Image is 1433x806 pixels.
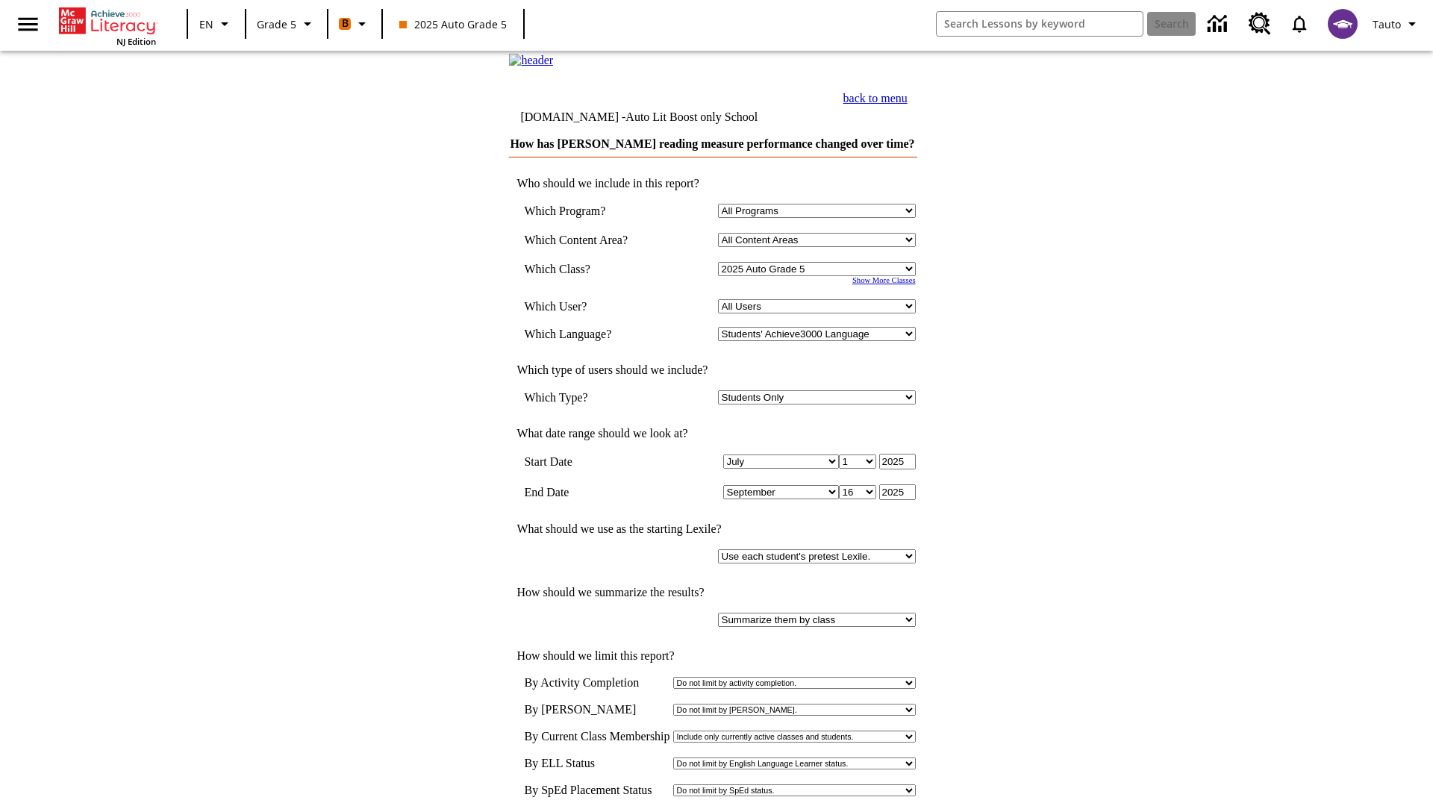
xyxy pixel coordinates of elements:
a: How has [PERSON_NAME] reading measure performance changed over time? [510,137,914,150]
a: Resource Center, Will open in new tab [1240,4,1280,44]
td: By ELL Status [524,757,669,770]
td: Which User? [524,299,655,313]
input: search field [937,12,1143,36]
td: Which Program? [524,204,655,218]
td: [DOMAIN_NAME] - [520,110,758,124]
button: Open side menu [6,2,50,46]
td: How should we limit this report? [509,649,915,663]
a: back to menu [843,92,908,104]
span: 2025 Auto Grade 5 [399,16,507,32]
nobr: Auto Lit Boost only School [625,110,758,123]
td: By Current Class Membership [524,730,669,743]
td: By [PERSON_NAME] [524,703,669,716]
td: Which Language? [524,327,655,341]
button: Grade: Grade 5, Select a grade [251,10,322,37]
button: Select a new avatar [1319,4,1367,43]
td: Who should we include in this report? [509,177,915,190]
td: Which type of users should we include? [509,363,915,377]
span: Grade 5 [257,16,296,32]
span: NJ Edition [116,36,156,47]
img: header [509,54,553,67]
td: How should we summarize the results? [509,586,915,599]
a: Notifications [1280,4,1319,43]
td: What should we use as the starting Lexile? [509,522,915,536]
button: Profile/Settings [1367,10,1427,37]
td: By Activity Completion [524,676,669,690]
td: Which Class? [524,262,655,276]
nobr: Which Content Area? [524,234,628,246]
td: Start Date [524,454,655,469]
td: End Date [524,484,655,500]
a: Data Center [1199,4,1240,45]
td: By SpEd Placement Status [524,784,669,797]
button: Language: EN, Select a language [193,10,240,37]
img: avatar image [1328,9,1358,39]
button: Boost Class color is orange. Change class color [333,10,377,37]
div: Home [59,4,156,47]
td: Which Type? [524,390,655,404]
span: EN [199,16,213,32]
td: What date range should we look at? [509,427,915,440]
span: B [342,14,349,33]
a: Show More Classes [852,276,916,284]
span: Tauto [1373,16,1401,32]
